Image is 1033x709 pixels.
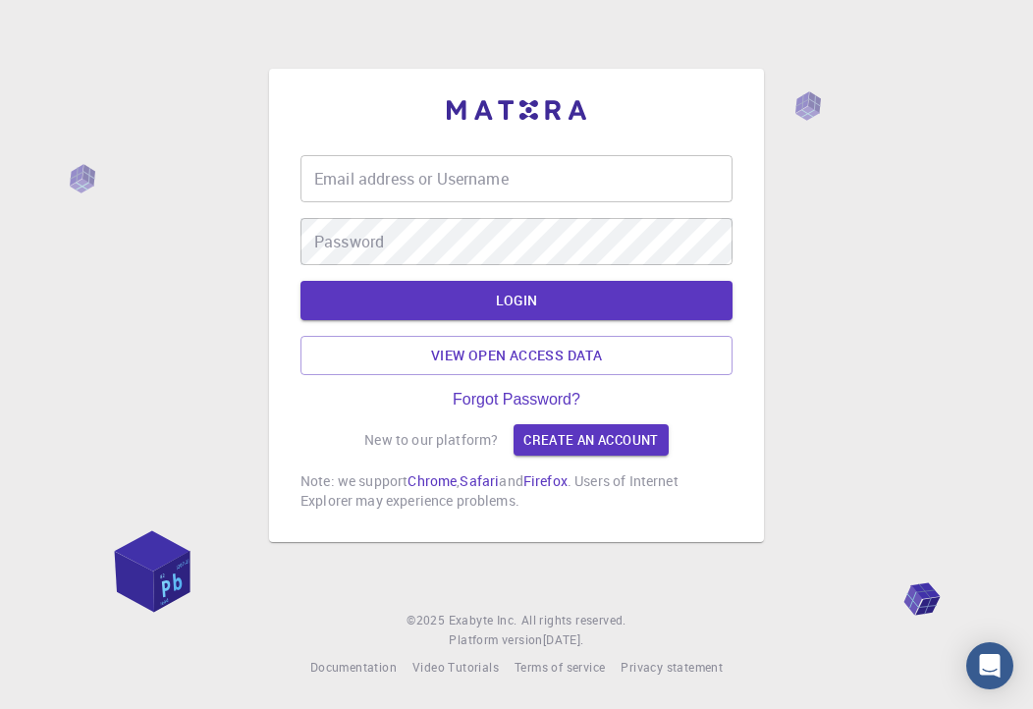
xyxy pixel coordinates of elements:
[407,611,448,630] span: © 2025
[408,471,457,490] a: Chrome
[449,630,542,650] span: Platform version
[412,659,499,675] span: Video Tutorials
[966,642,1013,689] div: Open Intercom Messenger
[621,658,723,678] a: Privacy statement
[621,659,723,675] span: Privacy statement
[453,391,580,409] a: Forgot Password?
[412,658,499,678] a: Video Tutorials
[523,471,568,490] a: Firefox
[300,471,733,511] p: Note: we support , and . Users of Internet Explorer may experience problems.
[364,430,498,450] p: New to our platform?
[449,612,517,627] span: Exabyte Inc.
[310,658,397,678] a: Documentation
[300,336,733,375] a: View open access data
[543,630,584,650] a: [DATE].
[515,658,605,678] a: Terms of service
[460,471,499,490] a: Safari
[310,659,397,675] span: Documentation
[514,424,668,456] a: Create an account
[515,659,605,675] span: Terms of service
[449,611,517,630] a: Exabyte Inc.
[521,611,626,630] span: All rights reserved.
[543,631,584,647] span: [DATE] .
[300,281,733,320] button: LOGIN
